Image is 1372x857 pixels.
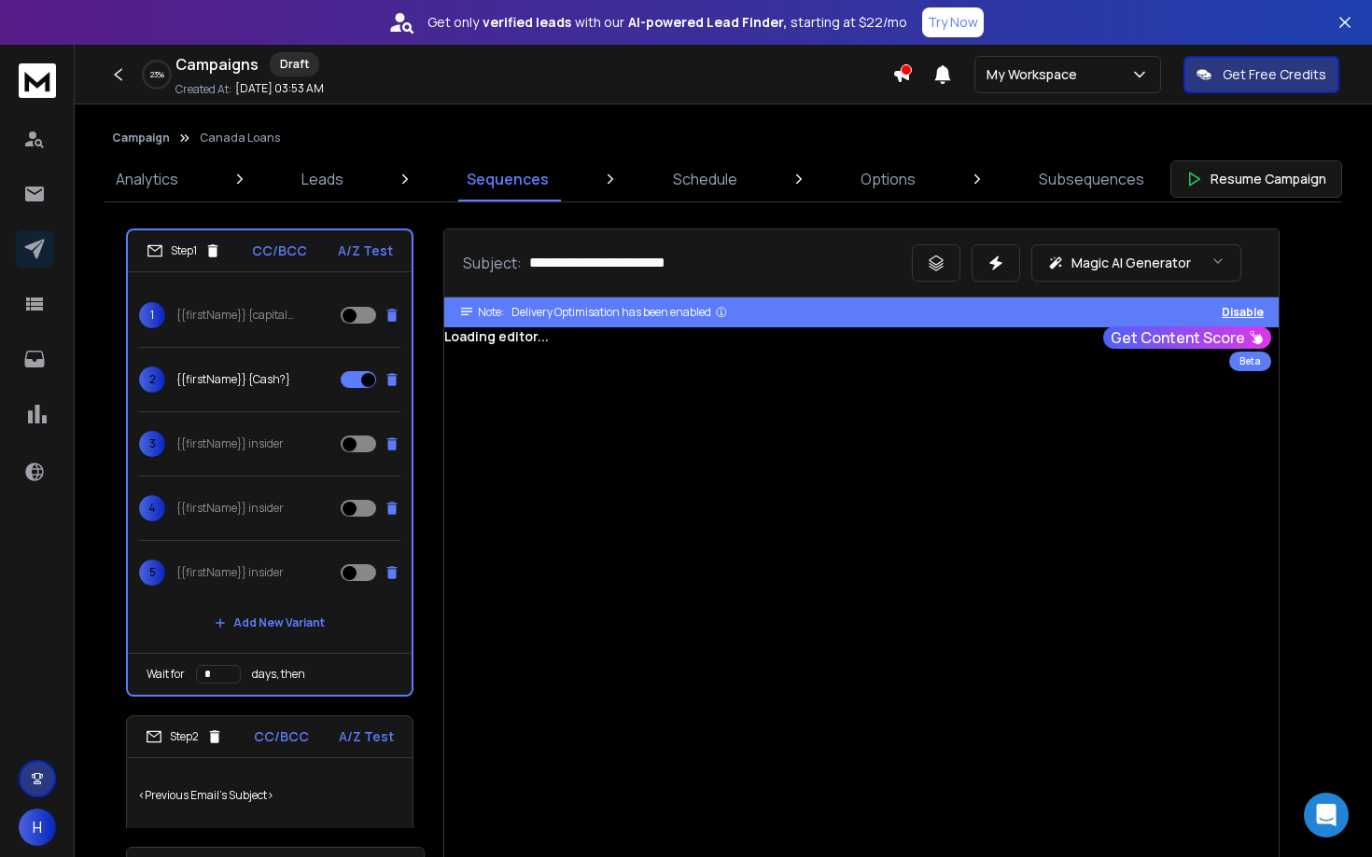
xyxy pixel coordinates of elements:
[138,769,401,822] p: <Previous Email's Subject>
[662,157,749,201] a: Schedule
[1039,168,1144,190] p: Subsequences
[922,7,984,37] button: Try Now
[478,305,504,320] span: Note:
[175,53,259,76] h1: Campaigns
[252,667,305,682] p: days, then
[467,168,549,190] p: Sequences
[200,131,280,145] p: Canada Loans
[290,157,355,201] a: Leads
[147,242,221,259] div: Step 1
[463,252,522,274] p: Subject:
[673,168,737,190] p: Schedule
[628,13,787,32] strong: AI-powered Lead Finder,
[483,13,571,32] strong: verified leads
[176,308,296,323] p: {{firstName}} {capital?}
[200,604,340,642] button: Add New Variant
[339,727,394,746] p: A/Z Test
[1031,244,1241,282] button: Magic AI Generator
[139,366,165,393] span: 2
[928,13,978,32] p: Try Now
[176,372,290,387] p: {{firstName}} {Cash?}
[1103,326,1271,349] button: Get Content Score
[150,69,164,80] p: 23 %
[254,727,309,746] p: CC/BCC
[176,436,284,451] p: {{firstName}} insider
[444,327,1279,346] div: Loading editor...
[1304,793,1349,837] div: Open Intercom Messenger
[270,52,319,76] div: Draft
[338,242,393,260] p: A/Z Test
[1222,305,1264,320] button: Disable
[139,560,165,586] span: 5
[19,809,56,846] button: H
[105,157,189,201] a: Analytics
[139,302,165,328] span: 1
[427,13,907,32] p: Get only with our starting at $22/mo
[176,565,284,580] p: {{firstName}} insider
[1229,352,1271,371] div: Beta
[19,63,56,98] img: logo
[455,157,560,201] a: Sequences
[252,242,307,260] p: CC/BCC
[139,431,165,457] span: 3
[176,501,284,516] p: {{firstName}} insider
[1170,160,1342,198] button: Resume Campaign
[116,168,178,190] p: Analytics
[861,168,916,190] p: Options
[147,667,185,682] p: Wait for
[175,82,231,97] p: Created At:
[511,305,728,320] div: Delivery Optimisation has been enabled
[1223,65,1326,84] p: Get Free Credits
[112,131,170,145] button: Campaign
[139,495,165,521] span: 4
[849,157,927,201] a: Options
[987,65,1085,84] p: My Workspace
[126,228,413,697] li: Step1CC/BCCA/Z Test1{{firstName}} {capital?}2{{firstName}} {Cash?}3{{firstName}} insider4{{firstN...
[235,81,324,96] p: [DATE] 03:53 AM
[1071,254,1191,272] p: Magic AI Generator
[1183,56,1339,93] button: Get Free Credits
[1028,157,1155,201] a: Subsequences
[301,168,343,190] p: Leads
[146,728,223,745] div: Step 2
